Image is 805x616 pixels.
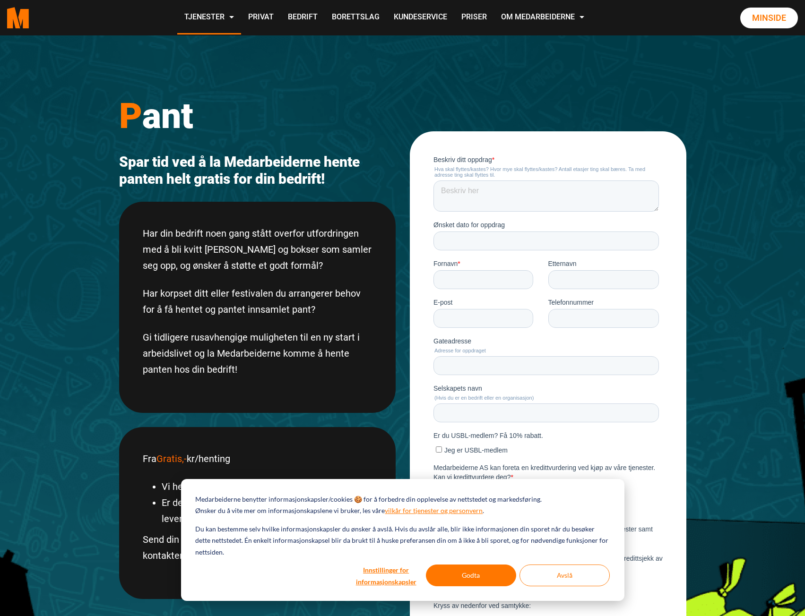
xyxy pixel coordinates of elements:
button: Innstillinger for informasjonskapsler [350,565,423,586]
p: Fra kr/henting [143,451,372,467]
span: Gratis,- [156,453,187,464]
a: Om Medarbeiderne [494,1,591,34]
a: Borettslag [325,1,387,34]
a: Bedrift [281,1,325,34]
button: Godta [426,565,516,586]
p: Spar tid ved å la Medarbeiderne hente panten helt gratis for din bedrift! [119,154,396,188]
button: Avslå [519,565,610,586]
p: Har din bedrift noen gang stått overfor utfordringen med å bli kvitt [PERSON_NAME] og bokser som ... [143,225,372,274]
p: Ønsker du å vite mer om informasjonskapslene vi bruker, les våre . [195,505,484,517]
div: Cookie banner [181,479,624,601]
li: Er det behov for en pantebeholder, så kan vi levere dette mot et tillegg. [162,495,372,527]
h1: ant [119,94,396,137]
a: Kundeservice [387,1,454,34]
span: P [119,95,142,137]
p: Send din forespørsel om henting av pant i dag! Vi kontakter deg for praktiske [143,531,372,564]
p: Gi tidligere rusavhengige muligheten til en ny start i arbeidslivet og la Medarbeiderne komme å h... [143,329,372,377]
p: Du kan bestemme selv hvilke informasjonskapsler du ønsker å avslå. Hvis du avslår alle, blir ikke... [195,523,609,558]
a: vilkår for tjenester og personvern [385,505,483,517]
a: Minside [740,8,798,28]
a: Privat [241,1,281,34]
a: Tjenester [177,1,241,34]
a: Priser [454,1,494,34]
li: Vi henter opp til én gang pr uke, hver måned. [162,479,372,495]
p: Har korpset ditt eller festivalen du arrangerer behov for å få hentet og pantet innsamlet pant? [143,285,372,317]
p: Medarbeiderne benytter informasjonskapsler/cookies 🍪 for å forbedre din opplevelse av nettstedet ... [195,494,542,505]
